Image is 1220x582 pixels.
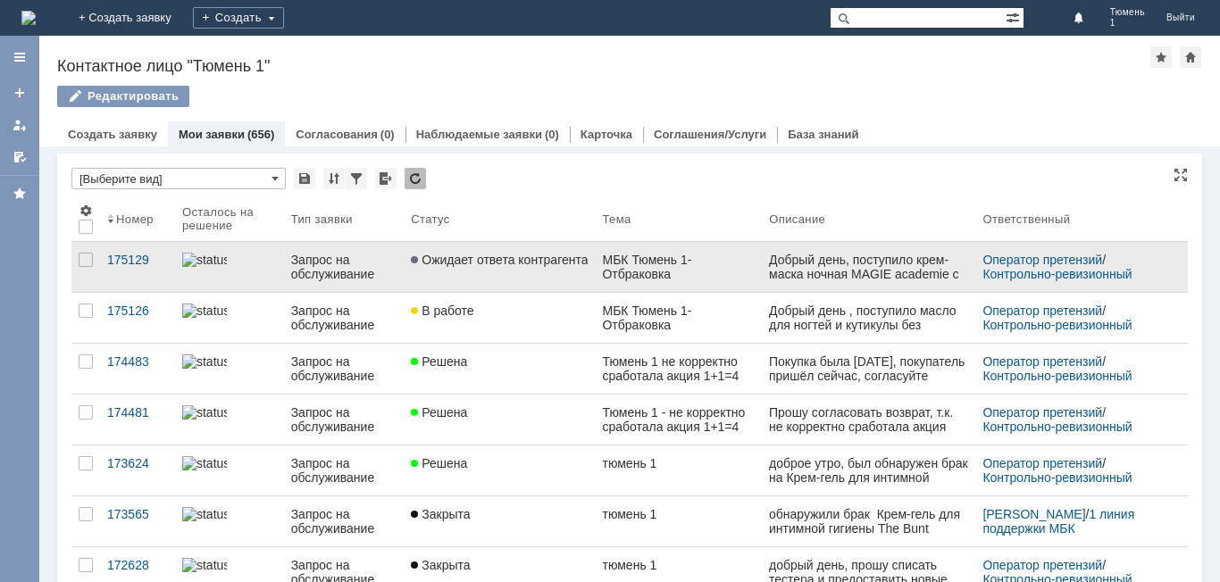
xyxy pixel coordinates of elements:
[602,456,755,470] div: тюмень 1
[100,395,175,445] a: 174481
[100,445,175,495] a: 173624
[982,354,1102,369] a: Оператор претензий
[788,128,858,141] a: База знаний
[982,470,1135,499] a: Контрольно-ревизионный отдел
[175,242,284,292] a: statusbar-100 (1).png
[100,496,175,546] a: 173565
[416,128,542,141] a: Наблюдаемые заявки
[404,445,595,495] a: Решена
[291,253,397,281] div: Запрос на обслуживание
[175,344,284,394] a: statusbar-100 (1).png
[323,168,345,189] div: Сортировка...
[411,354,467,369] span: Решена
[107,507,168,521] div: 173565
[404,496,595,546] a: Закрыта
[5,143,34,171] a: Мои согласования
[654,128,766,141] a: Соглашения/Услуги
[602,507,755,521] div: тюмень 1
[182,253,227,267] img: statusbar-100 (1).png
[182,205,263,232] div: Осталось на решение
[411,212,449,226] div: Статус
[284,445,405,495] a: Запрос на обслуживание
[107,303,168,318] div: 175126
[294,168,315,189] div: Сохранить вид
[545,128,559,141] div: (0)
[982,405,1166,434] div: /
[1110,7,1145,18] span: Тюмень
[107,253,168,267] div: 175129
[769,212,825,226] div: Описание
[404,344,595,394] a: Решена
[602,303,755,332] div: МБК Тюмень 1- Отбраковка
[595,445,762,495] a: тюмень 1
[21,11,36,25] img: logo
[175,395,284,445] a: statusbar-100 (1).png
[175,196,284,242] th: Осталось на решение
[193,7,284,29] div: Создать
[595,293,762,343] a: МБК Тюмень 1- Отбраковка
[411,456,467,470] span: Решена
[982,212,1070,226] div: Ответственный
[21,11,36,25] a: Перейти на домашнюю страницу
[100,242,175,292] a: 175129
[107,558,168,572] div: 172628
[182,558,227,572] img: statusbar-100 (1).png
[175,445,284,495] a: statusbar-60 (1).png
[247,128,274,141] div: (656)
[404,242,595,292] a: Ожидает ответа контрагента
[79,204,93,218] span: Настройки
[107,354,168,369] div: 174483
[116,212,154,226] div: Номер
[982,303,1166,332] div: /
[1174,168,1188,182] div: На всю страницу
[182,303,227,318] img: statusbar-100 (1).png
[595,395,762,445] a: Тюмень 1 - не корректно сработала акция 1+1=4
[284,196,405,242] th: Тип заявки
[291,456,397,485] div: Запрос на обслуживание
[595,196,762,242] th: Тема
[107,456,168,470] div: 173624
[602,253,755,281] div: МБК Тюмень 1- Отбраковка
[982,318,1135,346] a: Контрольно-ревизионный отдел
[982,558,1102,572] a: Оператор претензий
[405,168,426,189] div: Обновлять список
[404,196,595,242] th: Статус
[982,369,1135,397] a: Контрольно-ревизионный отдел
[100,344,175,394] a: 174483
[100,196,175,242] th: Номер
[291,354,397,383] div: Запрос на обслуживание
[982,253,1166,281] div: /
[975,196,1174,242] th: Ответственный
[175,496,284,546] a: statusbar-100 (1).png
[291,405,397,434] div: Запрос на обслуживание
[982,253,1102,267] a: Оператор претензий
[595,496,762,546] a: тюмень 1
[1110,18,1145,29] span: 1
[581,128,632,141] a: Карточка
[602,212,631,226] div: Тема
[284,496,405,546] a: Запрос на обслуживание
[182,405,227,420] img: statusbar-100 (1).png
[404,395,595,445] a: Решена
[602,354,755,383] div: Тюмень 1 не корректно сработала акция 1+1=4
[411,405,467,420] span: Решена
[57,57,1150,75] div: Контактное лицо "Тюмень 1"
[595,242,762,292] a: МБК Тюмень 1- Отбраковка
[375,168,397,189] div: Экспорт списка
[68,128,157,141] a: Создать заявку
[982,507,1085,521] a: [PERSON_NAME]
[107,405,168,420] div: 174481
[982,405,1102,420] a: Оператор претензий
[175,293,284,343] a: statusbar-100 (1).png
[411,507,470,521] span: Закрыта
[1180,46,1201,68] div: Сделать домашней страницей
[182,456,227,470] img: statusbar-60 (1).png
[291,212,353,226] div: Тип заявки
[296,128,378,141] a: Согласования
[179,128,245,141] a: Мои заявки
[982,507,1138,536] a: 1 линия поддержки МБК
[284,344,405,394] a: Запрос на обслуживание
[346,168,367,189] div: Фильтрация...
[404,293,595,343] a: В работе
[602,405,755,434] div: Тюмень 1 - не корректно сработала акция 1+1=4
